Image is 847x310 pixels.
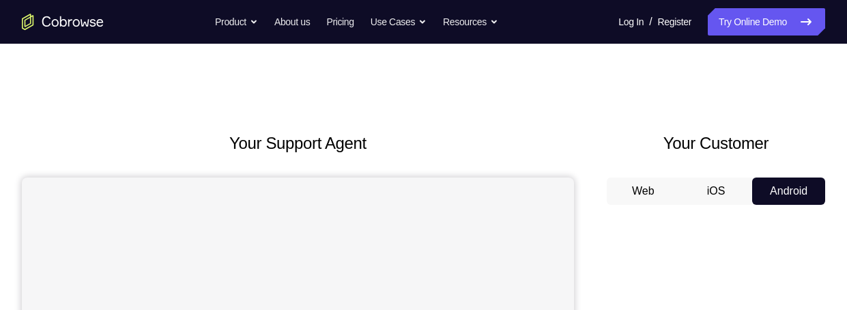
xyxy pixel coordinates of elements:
[22,14,104,30] a: Go to the home page
[607,178,680,205] button: Web
[649,14,652,30] span: /
[215,8,258,36] button: Product
[607,131,825,156] h2: Your Customer
[752,178,825,205] button: Android
[371,8,427,36] button: Use Cases
[22,131,574,156] h2: Your Support Agent
[680,178,753,205] button: iOS
[443,8,498,36] button: Resources
[708,8,825,36] a: Try Online Demo
[274,8,310,36] a: About us
[658,8,691,36] a: Register
[618,8,644,36] a: Log In
[326,8,354,36] a: Pricing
